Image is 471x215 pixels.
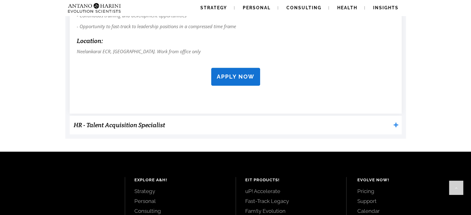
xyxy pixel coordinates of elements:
[134,198,226,204] a: Personal
[357,208,457,214] a: Calendar
[357,198,457,204] a: Support
[77,36,395,46] h6: Location:
[245,198,337,204] a: Fast-Track Legacy
[243,5,271,10] span: Personal
[245,188,337,195] a: uP! Accelerate
[245,208,337,214] a: Fam!ly Evolution
[77,48,201,54] span: Neelankarai ECR, [GEOGRAPHIC_DATA]. Work from office only
[286,5,321,10] span: Consulting
[74,119,391,131] h3: HR - Talent Acquisition Specialist
[217,73,255,80] strong: APPLY NOW
[134,177,226,183] h4: Explore A&H!
[134,208,226,214] a: Consulting
[373,5,399,10] span: Insights
[134,188,226,195] a: Strategy
[200,5,227,10] span: Strategy
[211,68,260,86] a: APPLY NOW
[357,188,457,195] a: Pricing
[245,177,337,183] h4: EIT Products!
[357,177,457,183] h4: Evolve Now!
[337,5,357,10] span: Health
